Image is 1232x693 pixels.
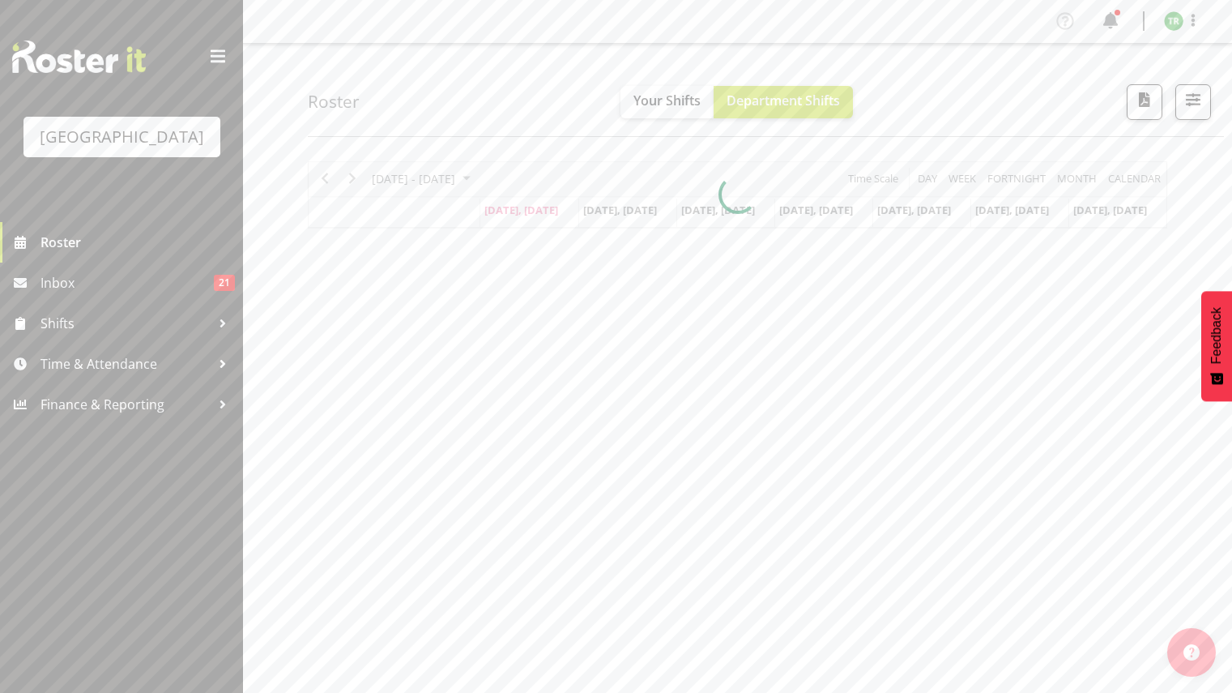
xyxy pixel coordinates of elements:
span: Feedback [1209,307,1224,364]
span: Time & Attendance [40,352,211,376]
button: Download a PDF of the roster according to the set date range. [1127,84,1162,120]
button: Department Shifts [714,86,853,118]
img: help-xxl-2.png [1183,644,1200,661]
span: Shifts [40,311,211,336]
span: 21 [214,275,235,291]
span: Your Shifts [633,92,701,109]
img: Rosterit website logo [12,41,146,73]
span: Finance & Reporting [40,392,211,417]
h4: Roster [308,92,360,111]
span: Inbox [40,271,214,295]
div: [GEOGRAPHIC_DATA] [40,125,204,149]
button: Feedback - Show survey [1201,291,1232,401]
span: Department Shifts [727,92,840,109]
button: Your Shifts [620,86,714,118]
img: tyla-robinson10542.jpg [1164,11,1183,31]
button: Filter Shifts [1175,84,1211,120]
span: Roster [40,230,235,255]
